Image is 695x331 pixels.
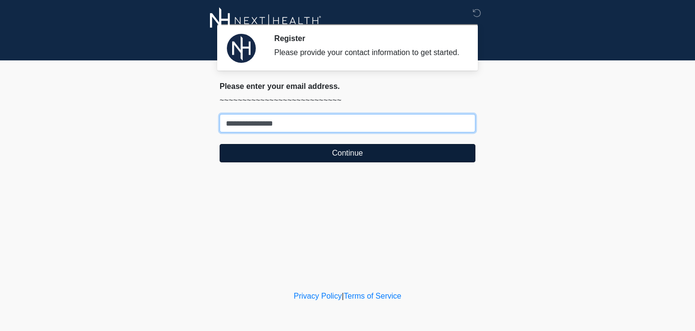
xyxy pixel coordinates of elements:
img: Next-Health Logo [210,7,321,34]
div: Please provide your contact information to get started. [274,47,461,58]
h2: Please enter your email address. [220,82,475,91]
button: Continue [220,144,475,162]
p: ~~~~~~~~~~~~~~~~~~~~~~~~~~~ [220,95,475,106]
a: | [342,292,344,300]
a: Terms of Service [344,292,401,300]
a: Privacy Policy [294,292,342,300]
img: Agent Avatar [227,34,256,63]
